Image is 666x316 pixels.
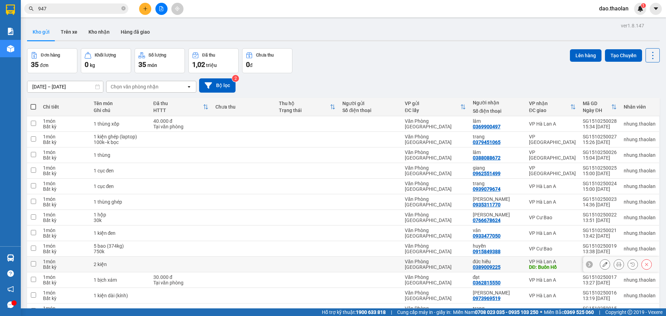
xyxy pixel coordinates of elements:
div: 1 cục đen [94,168,146,173]
span: triệu [206,62,217,68]
span: close-circle [121,6,126,12]
div: 1 hộp [94,212,146,217]
span: | [599,308,600,316]
div: VP Hà Lan A [529,183,576,189]
span: notification [7,286,14,292]
img: warehouse-icon [7,45,14,52]
div: Sửa đơn hàng [600,259,610,270]
div: lâm [473,150,522,155]
div: Đơn hàng [41,53,60,58]
div: nhung.thaolan [624,215,656,220]
span: file-add [159,6,164,11]
button: Trên xe [55,24,83,40]
div: 1 món [43,243,86,249]
div: Bất kỳ [43,233,86,239]
div: đạt [473,274,522,280]
div: Đã thu [153,101,203,106]
div: 0962551499 [473,171,501,176]
button: Kho nhận [83,24,115,40]
div: nhung.thaolan [624,230,656,236]
div: VP nhận [529,101,570,106]
div: nhung.thaolan [624,199,656,205]
th: Toggle SortBy [579,98,620,116]
li: In ngày: 12:46 15/10 [3,51,80,61]
div: 13:42 [DATE] [583,233,617,239]
th: Toggle SortBy [401,98,469,116]
div: Văn Phòng [GEOGRAPHIC_DATA] [405,118,466,129]
span: search [29,6,34,11]
span: | [391,308,392,316]
div: SG1510250026 [583,150,617,155]
span: 0 [85,60,88,69]
div: đức hiếu [473,259,522,264]
div: thúy linh [473,212,522,217]
div: 1 món [43,274,86,280]
div: 14:36 [DATE] [583,202,617,207]
div: Thu hộ [279,101,330,106]
div: 15:00 [DATE] [583,171,617,176]
div: Văn Phòng [GEOGRAPHIC_DATA] [405,243,466,254]
th: Toggle SortBy [150,98,212,116]
div: 1 thùng [94,152,146,158]
div: 1 món [43,165,86,171]
div: Tại văn phòng [153,280,208,285]
div: Ngày ĐH [583,108,611,113]
input: Tìm tên, số ĐT hoặc mã đơn [38,5,120,12]
div: Văn Phòng [GEOGRAPHIC_DATA] [405,165,466,176]
div: SG1510250024 [583,181,617,186]
div: SG1510250022 [583,212,617,217]
span: đơn [40,62,49,68]
div: Tại văn phòng [153,124,208,129]
div: DĐ: Buôn Hồ [529,264,576,270]
th: Toggle SortBy [526,98,579,116]
div: Văn Phòng [GEOGRAPHIC_DATA] [405,290,466,301]
div: Số điện thoại [342,108,398,113]
div: 0935311770 [473,202,501,207]
div: nhung.thaolan [624,246,656,251]
span: Miền Nam [453,308,538,316]
div: Bất kỳ [43,296,86,301]
span: message [7,301,14,308]
div: VP [GEOGRAPHIC_DATA] [529,150,576,161]
div: SG1510250017 [583,274,617,280]
div: Mã GD [583,101,611,106]
strong: 1900 633 818 [356,309,386,315]
div: Bất kỳ [43,249,86,254]
div: 15:04 [DATE] [583,155,617,161]
div: hoàng tuấn [473,196,522,202]
button: Số lượng35món [135,48,185,73]
div: HTTT [153,108,203,113]
div: 13:51 [DATE] [583,217,617,223]
div: 2 kiện [94,262,146,267]
div: 1 món [43,118,86,124]
div: VP Cư Bao [529,246,576,251]
div: Người nhận [473,100,522,105]
div: 1 kiện dài (kính) [94,293,146,298]
span: dao.thaolan [594,4,634,13]
div: 1 món [43,212,86,217]
div: ĐC lấy [405,108,460,113]
span: question-circle [7,270,14,277]
button: Lên hàng [570,49,601,62]
span: Miền Bắc [544,308,594,316]
div: Văn Phòng [GEOGRAPHIC_DATA] [405,134,466,145]
div: vân [473,228,522,233]
div: VP Hà Lan A [529,199,576,205]
div: 0915849388 [473,249,501,254]
div: lâm [473,118,522,124]
div: VP Cư Bao [529,215,576,220]
div: 1 món [43,259,86,264]
div: nhung.thaolan [624,293,656,298]
div: Bất kỳ [43,280,86,285]
div: 13:19 [DATE] [583,296,617,301]
div: nhung.thaolan [624,168,656,173]
strong: 0369 525 060 [564,309,594,315]
div: nhung.thaolan [624,277,656,283]
span: Cung cấp máy in - giấy in: [397,308,451,316]
div: Văn Phòng [GEOGRAPHIC_DATA] [405,259,466,270]
div: 0389009225 [473,264,501,270]
div: VP Hà Lan A [529,308,576,314]
div: Bất kỳ [43,155,86,161]
div: 1 bịch xám [94,277,146,283]
div: dao.thaolan [624,308,656,314]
